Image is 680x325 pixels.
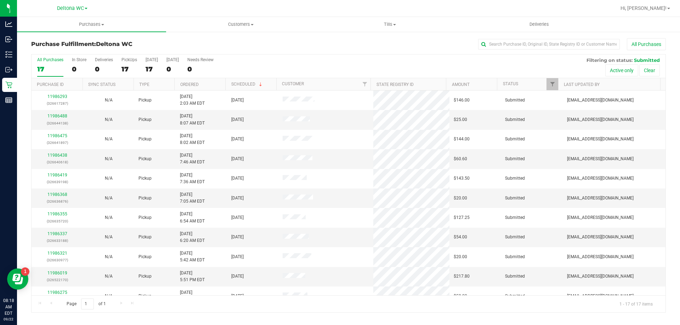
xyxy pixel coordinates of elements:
span: [EMAIL_ADDRESS][DOMAIN_NAME] [567,234,634,240]
span: Submitted [505,195,525,202]
span: [EMAIL_ADDRESS][DOMAIN_NAME] [567,254,634,260]
span: Submitted [505,293,525,300]
p: (326522170) [36,277,79,283]
inline-svg: Inbound [5,36,12,43]
a: 11986275 [47,290,67,295]
span: [DATE] 5:42 AM EDT [180,250,205,263]
div: PickUps [121,57,137,62]
span: Hi, [PERSON_NAME]! [620,5,667,11]
span: $146.00 [454,97,470,104]
a: Purchase ID [37,82,64,87]
span: [DATE] 7:36 AM EDT [180,172,205,185]
span: [DATE] [231,293,244,300]
p: (326617287) [36,100,79,107]
input: 1 [81,298,94,309]
a: Type [139,82,149,87]
button: N/A [105,116,113,123]
span: $60.60 [454,156,467,162]
button: N/A [105,293,113,300]
div: All Purchases [37,57,63,62]
div: 17 [121,65,137,73]
a: 11986419 [47,173,67,178]
span: [EMAIL_ADDRESS][DOMAIN_NAME] [567,293,634,300]
p: (326633188) [36,237,79,244]
a: 11986321 [47,251,67,256]
span: Not Applicable [105,98,113,103]
span: Not Applicable [105,254,113,259]
span: [DATE] 8:07 AM EDT [180,113,205,126]
span: [DATE] 5:51 PM EDT [180,270,205,283]
p: 08:18 AM EDT [3,297,14,317]
span: Submitted [505,254,525,260]
span: [EMAIL_ADDRESS][DOMAIN_NAME] [567,195,634,202]
p: (326640618) [36,159,79,166]
a: Status [503,81,518,86]
span: [DATE] [231,254,244,260]
button: N/A [105,273,113,280]
a: Deliveries [465,17,614,32]
div: 17 [37,65,63,73]
span: [EMAIL_ADDRESS][DOMAIN_NAME] [567,175,634,182]
inline-svg: Retail [5,81,12,88]
span: $54.00 [454,234,467,240]
span: Pickup [138,273,152,280]
button: N/A [105,254,113,260]
span: [EMAIL_ADDRESS][DOMAIN_NAME] [567,116,634,123]
span: Tills [316,21,464,28]
span: [DATE] [231,234,244,240]
span: [EMAIL_ADDRESS][DOMAIN_NAME] [567,156,634,162]
button: N/A [105,136,113,143]
span: [DATE] [231,175,244,182]
inline-svg: Inventory [5,51,12,58]
span: Purchases [17,21,166,28]
span: Submitted [505,136,525,143]
button: N/A [105,156,113,162]
div: In Store [72,57,86,62]
span: $25.00 [454,116,467,123]
span: Deliveries [520,21,559,28]
div: 0 [72,65,86,73]
span: Deltona WC [57,5,84,11]
a: Filter [546,78,558,90]
button: N/A [105,175,113,182]
span: Submitted [505,214,525,221]
span: $143.50 [454,175,470,182]
span: Page of 1 [61,298,112,309]
span: Pickup [138,116,152,123]
a: 11986488 [47,114,67,118]
a: Tills [315,17,464,32]
span: Pickup [138,234,152,240]
div: Deliveries [95,57,113,62]
button: All Purchases [627,38,666,50]
a: Filter [359,78,370,90]
span: [DATE] 2:03 AM EDT [180,93,205,107]
span: [DATE] [231,116,244,123]
span: Pickup [138,136,152,143]
p: (326635720) [36,218,79,225]
span: Customers [166,21,315,28]
p: 09/22 [3,317,14,322]
span: [DATE] [231,156,244,162]
span: Pickup [138,97,152,104]
span: Filtering on status: [586,57,633,63]
span: Deltona WC [96,41,132,47]
span: [DATE] 8:02 AM EDT [180,133,205,146]
span: Pickup [138,175,152,182]
span: Not Applicable [105,215,113,220]
div: 17 [146,65,158,73]
a: Scheduled [231,82,263,87]
span: Pickup [138,293,152,300]
span: [DATE] 6:20 AM EDT [180,231,205,244]
button: N/A [105,234,113,240]
span: Not Applicable [105,176,113,181]
span: Submitted [505,97,525,104]
span: Submitted [505,175,525,182]
p: (326630977) [36,257,79,263]
div: 0 [166,65,179,73]
inline-svg: Reports [5,97,12,104]
a: 11986355 [47,211,67,216]
span: [DATE] 12:20 AM EDT [180,289,207,303]
div: 0 [95,65,113,73]
button: Clear [639,64,660,76]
